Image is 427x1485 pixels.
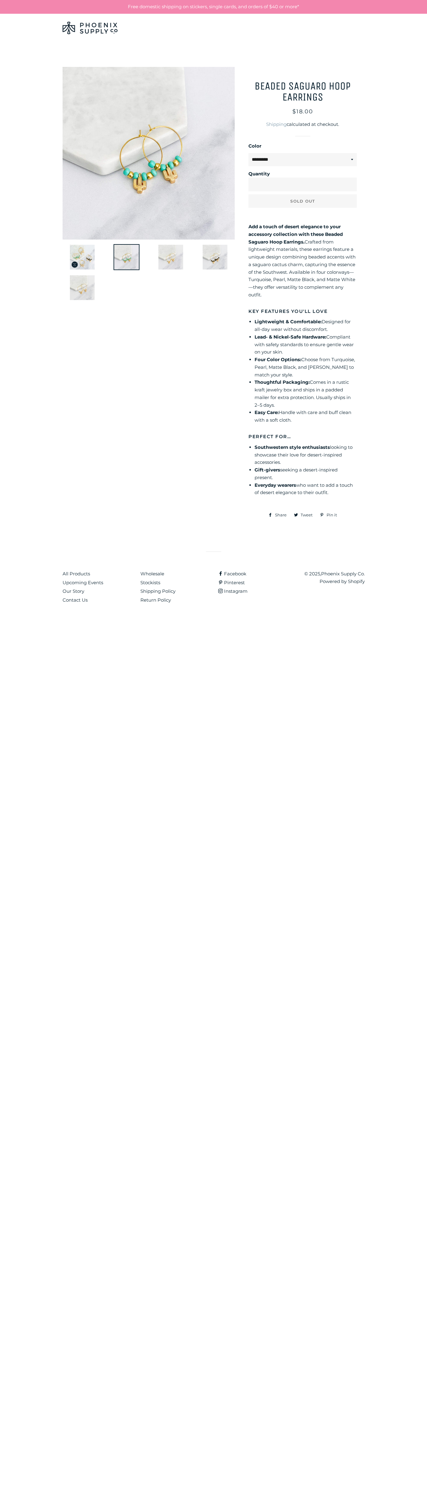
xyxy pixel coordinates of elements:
[255,319,322,324] strong: Lightweight & Comfortable:
[63,571,90,577] a: All Products
[296,570,365,585] p: © 2025,
[114,244,139,270] img: Beaded Saguaro Hoop Earrings
[140,571,164,577] a: Wholesale
[140,597,171,603] a: Return Policy
[158,244,184,270] img: Beaded Saguaro Hoop Earrings
[255,467,280,473] strong: Gift-givers
[255,409,279,415] strong: Easy Care:
[255,356,357,379] li: Choose from Turquoise, Pearl, Matte Black, and [PERSON_NAME] to match your style.
[255,444,330,450] strong: Southwestern style enthusiasts
[248,142,357,150] label: Color
[255,444,357,466] li: looking to showcase their love for desert-inspired accessories.
[255,482,296,488] strong: Everyday wearers
[63,580,103,585] a: Upcoming Events
[301,510,316,519] span: Tweet
[255,333,357,356] li: Compliant with safety standards to ensure gentle wear on your skin.
[292,108,313,115] span: $18.00
[248,224,343,245] strong: Add a touch of desert elegance to your accessory collection with these Beaded Saguaro Hoop Earrings.
[248,121,357,128] div: calculated at checkout.
[140,588,176,594] a: Shipping Policy
[63,67,235,240] img: Beaded Saguaro Hoop Earrings
[248,81,357,103] h1: Beaded Saguaro Hoop Earrings
[248,308,357,314] h5: Key Features You'll Love
[63,22,118,34] img: Phoenix Supply Co.
[266,121,287,127] a: Shipping
[255,409,357,424] li: Handle with care and buff clean with a soft cloth.
[63,588,84,594] a: Our Story
[218,580,245,585] a: Pinterest
[248,433,357,440] h5: Perfect For…
[255,379,357,409] li: Comes in a rustic kraft jewelry box and ships in a padded mailer for extra protection. Usually sh...
[218,571,246,577] a: Facebook
[321,571,365,577] a: Phoenix Supply Co.
[248,170,354,178] label: Quantity
[69,244,95,270] img: Beaded Saguaro Hoop Earrings
[255,482,357,497] li: who want to add a touch of desert elegance to their outfit.
[140,580,160,585] a: Stockists
[69,275,95,301] img: Beaded Saguaro Hoop Earrings
[327,510,340,519] span: Pin it
[320,578,365,584] a: Powered by Shopify
[255,334,326,340] strong: Lead- & Nickel-Safe Hardware:
[218,588,248,594] a: Instagram
[255,318,357,333] li: Designed for all-day wear without discomfort.
[248,194,357,208] button: Sold Out
[202,244,228,270] img: Beaded Saguaro Hoop Earrings
[255,357,301,362] strong: Four Color Options:
[255,379,310,385] strong: Thoughtful Packaging:
[290,199,315,204] span: Sold Out
[63,597,88,603] a: Contact Us
[275,510,290,519] span: Share
[255,466,357,482] li: seeking a desert-inspired present.
[248,223,357,299] p: Crafted from lightweight materials, these earrings feature a unique design combining beaded accen...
